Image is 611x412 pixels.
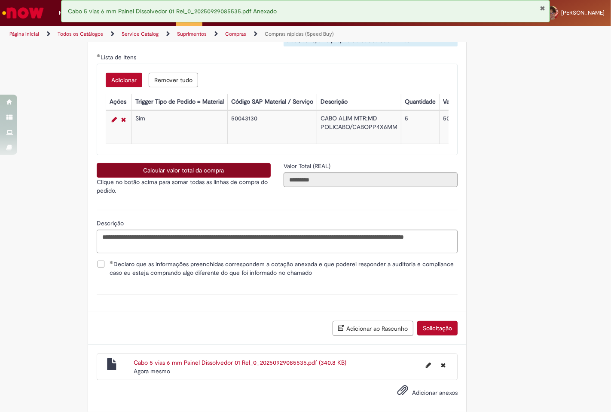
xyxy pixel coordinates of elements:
span: Descrição [97,219,125,227]
span: Obrigatório Preenchido [97,54,101,57]
a: Todos os Catálogos [58,31,103,37]
p: Clique no botão acima para somar todas as linhas de compra do pedido. [97,178,271,195]
span: Obrigatório Preenchido [110,261,113,264]
a: Página inicial [9,31,39,37]
a: Service Catalog [122,31,159,37]
a: Editar Linha 1 [110,114,119,125]
a: Compras rápidas (Speed Buy) [265,31,334,37]
button: Fechar Notificação [540,5,545,12]
td: CABO ALIM MTR;MD POLICABO/CABOPP4X6MM [317,111,401,144]
a: Cabo 5 vias 6 mm Painel Dissolvedor 01 Rel_0_20250929085535.pdf (340.8 KB) [134,359,346,366]
td: Sim [131,111,227,144]
span: Requisições [59,9,89,17]
th: Trigger Tipo de Pedido = Material [131,94,227,110]
a: Suprimentos [177,31,207,37]
label: Somente leitura - Valor Total (REAL) [284,162,332,170]
span: Cabo 5 vias 6 mm Painel Dissolvedor 01 Rel_0_20250929085535.pdf Anexado [68,7,277,15]
textarea: Descrição [97,230,458,253]
button: Excluir Cabo 5 vias 6 mm Painel Dissolvedor 01 Rel_0_20250929085535.pdf [436,358,451,372]
button: Add a row for Lista de Itens [106,73,142,87]
td: 50043130 [227,111,317,144]
td: 50,45 [439,111,483,144]
button: Editar nome de arquivo Cabo 5 vias 6 mm Painel Dissolvedor 01 Rel_0_20250929085535.pdf [421,358,436,372]
span: Declaro que as informações preenchidas correspondem a cotação anexada e que poderei responder a a... [110,260,458,277]
button: Adicionar ao Rascunho [333,321,413,336]
th: Valor Unitário [439,94,483,110]
th: Ações [106,94,131,110]
button: Remove all rows for Lista de Itens [149,73,198,87]
button: Calcular valor total da compra [97,163,271,178]
input: Valor Total (REAL) [284,172,458,187]
td: 5 [401,111,439,144]
ul: Trilhas de página [6,26,401,42]
th: Quantidade [401,94,439,110]
a: Compras [225,31,246,37]
span: Agora mesmo [134,367,170,375]
th: Descrição [317,94,401,110]
span: [PERSON_NAME] [561,9,605,16]
a: Remover linha 1 [119,114,128,125]
button: Solicitação [417,321,458,335]
button: Adicionar anexos [395,382,410,402]
img: ServiceNow [1,4,45,22]
span: Adicionar anexos [412,389,458,397]
time: 29/09/2025 10:10:42 [134,367,170,375]
th: Código SAP Material / Serviço [227,94,317,110]
span: Lista de Itens [101,53,138,61]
